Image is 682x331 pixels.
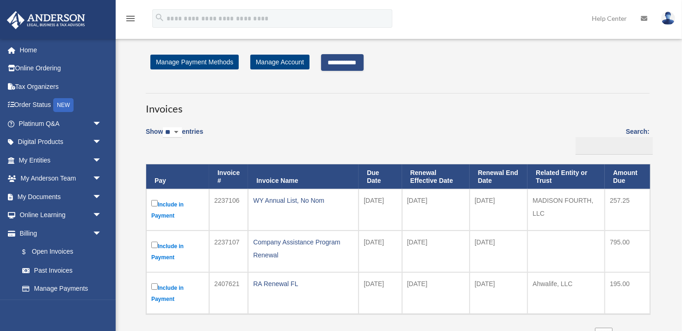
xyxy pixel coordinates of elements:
[527,164,605,189] th: Related Entity or Trust: activate to sort column ascending
[6,77,116,96] a: Tax Organizers
[359,189,402,231] td: [DATE]
[605,231,650,272] td: 795.00
[253,236,353,262] div: Company Assistance Program Renewal
[470,189,528,231] td: [DATE]
[527,189,605,231] td: MADISON FOURTH, LLC
[402,231,470,272] td: [DATE]
[163,127,182,138] select: Showentries
[359,164,402,189] th: Due Date: activate to sort column ascending
[93,114,111,133] span: arrow_drop_down
[253,194,353,207] div: WY Annual List, No Nom
[13,261,111,280] a: Past Invoices
[661,12,675,25] img: User Pic
[6,59,116,78] a: Online Ordering
[402,272,470,314] td: [DATE]
[6,151,116,169] a: My Entitiesarrow_drop_down
[6,206,116,225] a: Online Learningarrow_drop_down
[6,41,116,59] a: Home
[93,224,111,243] span: arrow_drop_down
[402,189,470,231] td: [DATE]
[605,164,650,189] th: Amount Due: activate to sort column ascending
[93,187,111,206] span: arrow_drop_down
[13,243,106,262] a: $Open Invoices
[605,189,650,231] td: 257.25
[125,13,136,24] i: menu
[125,16,136,24] a: menu
[93,133,111,152] span: arrow_drop_down
[151,240,204,263] label: Include in Payment
[359,231,402,272] td: [DATE]
[93,151,111,170] span: arrow_drop_down
[470,231,528,272] td: [DATE]
[146,126,203,147] label: Show entries
[151,200,158,206] input: Include in Payment
[359,272,402,314] td: [DATE]
[6,169,116,188] a: My Anderson Teamarrow_drop_down
[572,126,650,155] label: Search:
[576,137,653,155] input: Search:
[470,164,528,189] th: Renewal End Date: activate to sort column ascending
[209,189,248,231] td: 2237106
[27,246,32,258] span: $
[6,114,116,133] a: Platinum Q&Aarrow_drop_down
[151,281,204,305] label: Include in Payment
[93,169,111,188] span: arrow_drop_down
[6,298,116,316] a: Events Calendar
[93,206,111,225] span: arrow_drop_down
[402,164,470,189] th: Renewal Effective Date: activate to sort column ascending
[6,96,116,115] a: Order StatusNEW
[250,55,310,69] a: Manage Account
[209,231,248,272] td: 2237107
[151,198,204,221] label: Include in Payment
[13,280,111,298] a: Manage Payments
[146,93,650,116] h3: Invoices
[151,242,158,248] input: Include in Payment
[209,272,248,314] td: 2407621
[151,283,158,290] input: Include in Payment
[150,55,239,69] a: Manage Payment Methods
[146,164,209,189] th: Pay: activate to sort column descending
[6,187,116,206] a: My Documentsarrow_drop_down
[248,164,359,189] th: Invoice Name: activate to sort column ascending
[53,98,74,112] div: NEW
[6,133,116,151] a: Digital Productsarrow_drop_down
[4,11,88,29] img: Anderson Advisors Platinum Portal
[6,224,111,243] a: Billingarrow_drop_down
[155,12,165,23] i: search
[605,272,650,314] td: 195.00
[209,164,248,189] th: Invoice #: activate to sort column ascending
[527,272,605,314] td: Ahwalife, LLC
[253,277,353,290] div: RA Renewal FL
[470,272,528,314] td: [DATE]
